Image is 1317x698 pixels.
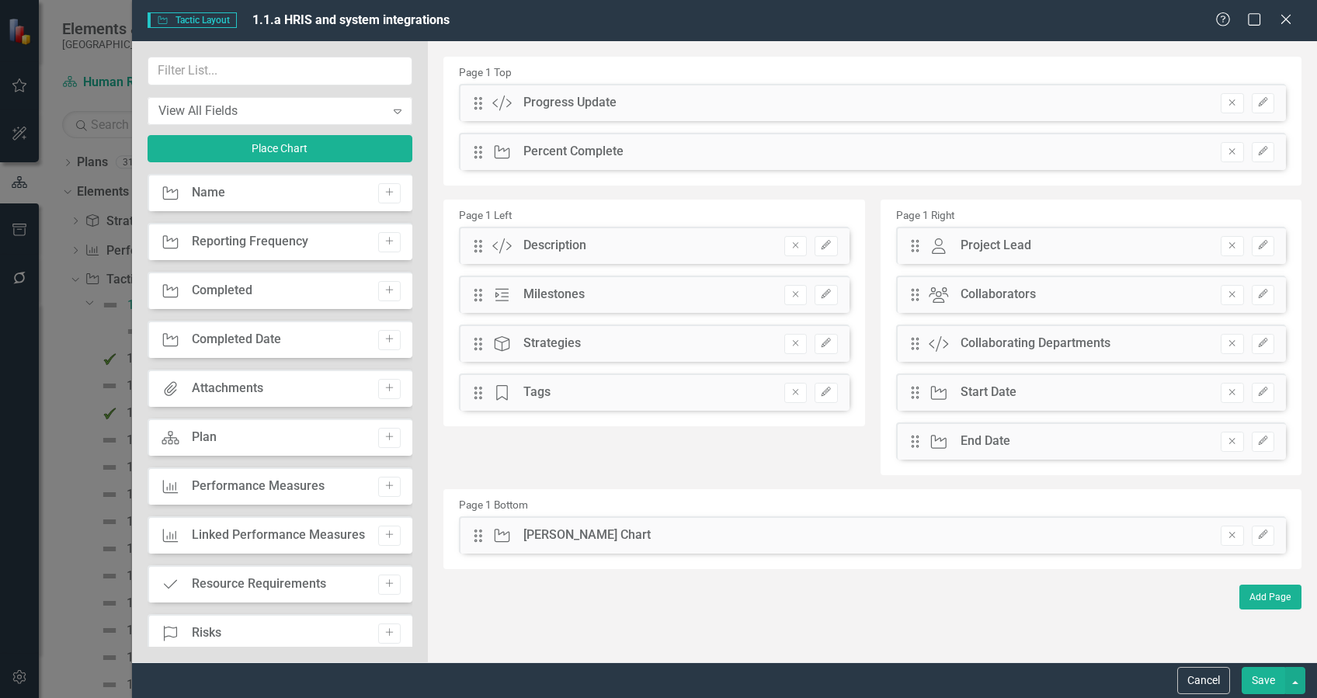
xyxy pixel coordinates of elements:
[192,429,217,446] div: Plan
[1239,585,1301,609] button: Add Page
[523,526,651,544] div: [PERSON_NAME] Chart
[961,432,1010,450] div: End Date
[961,335,1110,352] div: Collaborating Departments
[961,237,1031,255] div: Project Lead
[252,12,450,27] span: 1.1.a HRIS and system integrations
[192,477,325,495] div: Performance Measures
[896,209,954,221] small: Page 1 Right
[523,237,586,255] div: Description
[523,286,585,304] div: Milestones
[192,233,308,251] div: Reporting Frequency
[459,209,512,221] small: Page 1 Left
[192,331,281,349] div: Completed Date
[1242,667,1285,694] button: Save
[961,384,1016,401] div: Start Date
[459,498,528,511] small: Page 1 Bottom
[523,94,617,112] div: Progress Update
[192,575,326,593] div: Resource Requirements
[192,380,263,398] div: Attachments
[148,12,237,28] span: Tactic Layout
[148,135,413,162] button: Place Chart
[192,282,252,300] div: Completed
[192,624,221,642] div: Risks
[192,184,225,202] div: Name
[523,335,581,352] div: Strategies
[148,57,413,85] input: Filter List...
[192,526,365,544] div: Linked Performance Measures
[961,286,1036,304] div: Collaborators
[523,384,551,401] div: Tags
[1177,667,1230,694] button: Cancel
[459,66,512,78] small: Page 1 Top
[158,102,385,120] div: View All Fields
[523,143,624,161] div: Percent Complete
